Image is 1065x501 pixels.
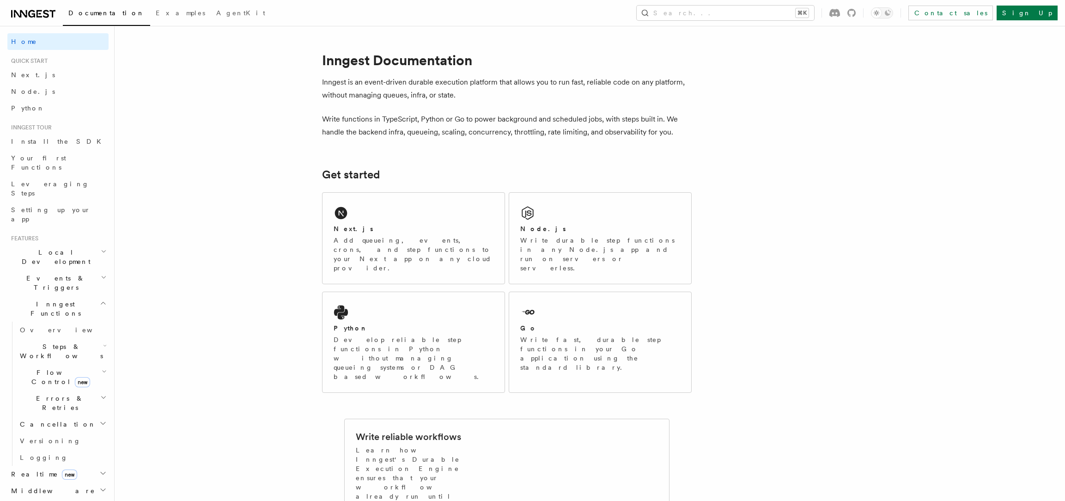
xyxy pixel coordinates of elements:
span: Flow Control [16,368,102,386]
a: Node.jsWrite durable step functions in any Node.js app and run on servers or serverless. [509,192,692,284]
a: Logging [16,449,109,466]
kbd: ⌘K [796,8,809,18]
button: Cancellation [16,416,109,433]
span: Cancellation [16,420,96,429]
a: Examples [150,3,211,25]
a: Next.js [7,67,109,83]
p: Write fast, durable step functions in your Go application using the standard library. [520,335,680,372]
span: Realtime [7,470,77,479]
button: Inngest Functions [7,296,109,322]
span: Middleware [7,486,95,495]
span: Features [7,235,38,242]
h2: Write reliable workflows [356,430,461,443]
a: Contact sales [908,6,993,20]
button: Search...⌘K [637,6,814,20]
a: GoWrite fast, durable step functions in your Go application using the standard library. [509,292,692,393]
span: Versioning [20,437,81,445]
button: Toggle dark mode [871,7,893,18]
button: Local Development [7,244,109,270]
span: Inngest Functions [7,299,100,318]
a: Setting up your app [7,202,109,227]
button: Flow Controlnew [16,364,109,390]
span: Errors & Retries [16,394,100,412]
p: Add queueing, events, crons, and step functions to your Next app on any cloud provider. [334,236,493,273]
div: Inngest Functions [7,322,109,466]
button: Middleware [7,483,109,499]
h2: Next.js [334,224,373,233]
span: Home [11,37,37,46]
span: Leveraging Steps [11,180,89,197]
span: Quick start [7,57,48,65]
p: Write durable step functions in any Node.js app and run on servers or serverless. [520,236,680,273]
span: Documentation [68,9,145,17]
a: Next.jsAdd queueing, events, crons, and step functions to your Next app on any cloud provider. [322,192,505,284]
span: AgentKit [216,9,265,17]
span: new [75,377,90,387]
p: Write functions in TypeScript, Python or Go to power background and scheduled jobs, with steps bu... [322,113,692,139]
a: Your first Functions [7,150,109,176]
a: Get started [322,168,380,181]
button: Realtimenew [7,466,109,483]
span: Steps & Workflows [16,342,103,360]
a: Leveraging Steps [7,176,109,202]
h2: Node.js [520,224,566,233]
button: Errors & Retries [16,390,109,416]
h1: Inngest Documentation [322,52,692,68]
span: Node.js [11,88,55,95]
span: Next.js [11,71,55,79]
span: Install the SDK [11,138,107,145]
span: Python [11,104,45,112]
a: Documentation [63,3,150,26]
span: Setting up your app [11,206,91,223]
span: Local Development [7,248,101,266]
p: Inngest is an event-driven durable execution platform that allows you to run fast, reliable code ... [322,76,692,102]
a: PythonDevelop reliable step functions in Python without managing queueing systems or DAG based wo... [322,292,505,393]
span: Events & Triggers [7,274,101,292]
span: Your first Functions [11,154,66,171]
a: Python [7,100,109,116]
span: Inngest tour [7,124,52,131]
span: Examples [156,9,205,17]
span: Overview [20,326,115,334]
a: Overview [16,322,109,338]
button: Events & Triggers [7,270,109,296]
a: Install the SDK [7,133,109,150]
h2: Python [334,324,368,333]
p: Develop reliable step functions in Python without managing queueing systems or DAG based workflows. [334,335,493,381]
span: new [62,470,77,480]
span: Logging [20,454,68,461]
a: Node.js [7,83,109,100]
a: Home [7,33,109,50]
a: Versioning [16,433,109,449]
h2: Go [520,324,537,333]
button: Steps & Workflows [16,338,109,364]
a: AgentKit [211,3,271,25]
a: Sign Up [997,6,1058,20]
